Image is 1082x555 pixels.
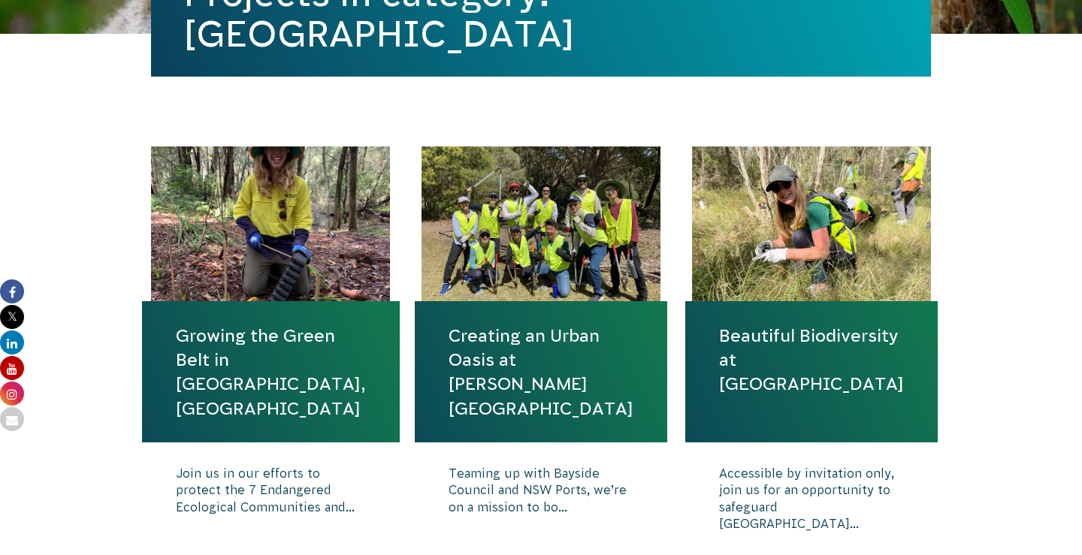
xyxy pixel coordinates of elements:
p: Join us in our efforts to protect the 7 Endangered Ecological Communities and... [176,465,366,540]
a: Growing the Green Belt in [GEOGRAPHIC_DATA], [GEOGRAPHIC_DATA] [176,324,366,421]
p: Teaming up with Bayside Council and NSW Ports, we’re on a mission to bo... [449,465,633,540]
a: Beautiful Biodiversity at [GEOGRAPHIC_DATA] [719,324,904,397]
p: Accessible by invitation only, join us for an opportunity to safeguard [GEOGRAPHIC_DATA]... [719,465,904,540]
a: Creating an Urban Oasis at [PERSON_NAME][GEOGRAPHIC_DATA] [449,324,633,421]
